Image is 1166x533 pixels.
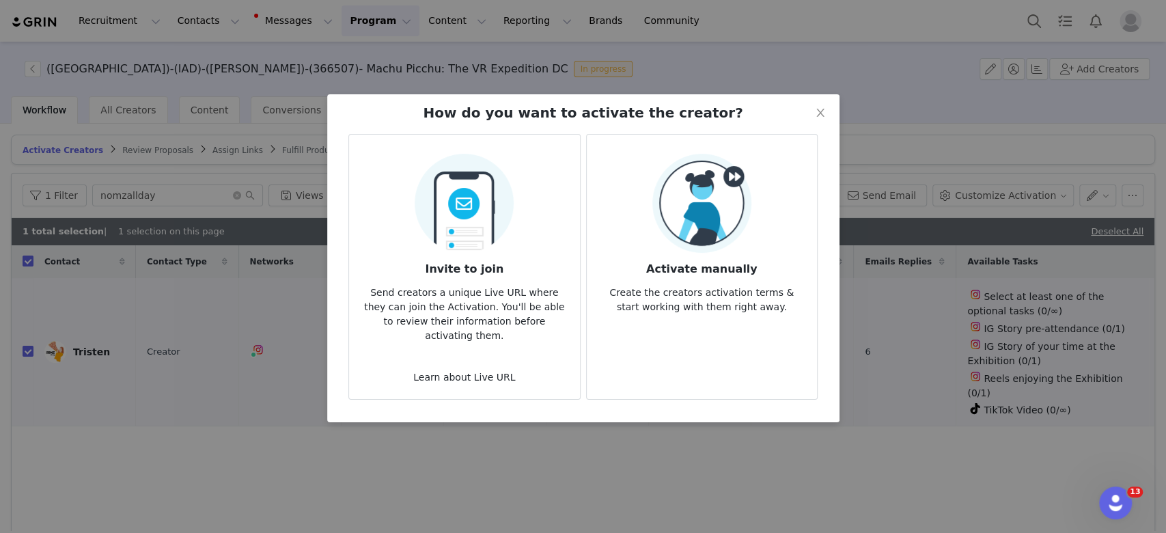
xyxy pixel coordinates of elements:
[423,102,742,123] h2: How do you want to activate the creator?
[413,372,515,383] a: Learn about Live URL
[801,94,839,133] button: Close
[598,253,806,277] h3: Activate manually
[598,277,806,314] p: Create the creators activation terms & start working with them right away.
[1127,487,1143,497] span: 13
[652,154,751,253] img: Manual
[815,107,826,118] i: icon: close
[1099,487,1132,519] iframe: Intercom live chat
[415,146,514,253] img: Send Email
[360,253,568,277] h3: Invite to join
[360,277,568,343] p: Send creators a unique Live URL where they can join the Activation. You'll be able to review thei...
